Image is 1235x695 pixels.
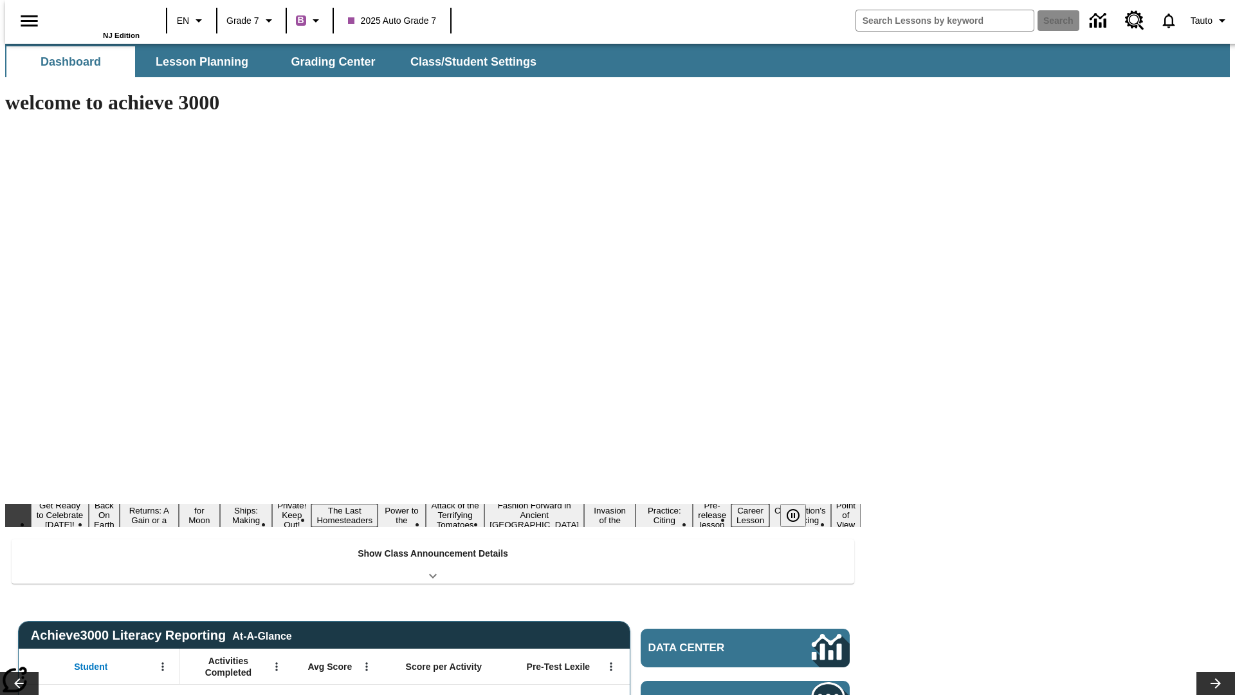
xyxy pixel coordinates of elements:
button: Open Menu [601,657,621,676]
button: Slide 12 Mixed Practice: Citing Evidence [636,494,693,537]
span: EN [177,14,189,28]
button: Slide 16 Point of View [831,499,861,532]
button: Slide 13 Pre-release lesson [693,499,731,532]
span: Lesson Planning [156,55,248,69]
button: Dashboard [6,46,135,77]
a: Data Center [641,629,850,667]
input: search field [856,10,1034,31]
div: Show Class Announcement Details [12,539,854,584]
button: Open Menu [267,657,286,676]
div: At-A-Glance [232,628,291,642]
button: Open Menu [153,657,172,676]
span: Activities Completed [186,655,271,678]
button: Slide 15 The Constitution's Balancing Act [769,494,831,537]
button: Grading Center [269,46,398,77]
button: Slide 1 Get Ready to Celebrate Juneteenth! [31,499,89,532]
button: Pause [780,504,806,527]
p: Show Class Announcement Details [358,547,508,561]
button: Lesson carousel, Next [1196,672,1235,695]
button: Class/Student Settings [400,46,547,77]
span: B [298,12,304,28]
a: Notifications [1152,4,1185,37]
button: Slide 11 The Invasion of the Free CD [584,494,636,537]
button: Slide 2 Back On Earth [89,499,120,532]
span: Tauto [1191,14,1212,28]
span: Dashboard [41,55,101,69]
span: Grading Center [291,55,375,69]
button: Open Menu [357,657,376,676]
button: Lesson Planning [138,46,266,77]
button: Open side menu [10,2,48,40]
button: Slide 14 Career Lesson [731,504,769,527]
a: Resource Center, Will open in new tab [1117,3,1152,38]
button: Slide 7 The Last Homesteaders [311,504,378,527]
span: Score per Activity [406,661,482,672]
button: Grade: Grade 7, Select a grade [221,9,282,32]
span: Avg Score [307,661,352,672]
span: Grade 7 [226,14,259,28]
span: 2025 Auto Grade 7 [348,14,437,28]
span: Achieve3000 Literacy Reporting [31,628,292,643]
span: Pre-Test Lexile [527,661,590,672]
span: Class/Student Settings [410,55,536,69]
span: Student [74,661,107,672]
button: Slide 3 Free Returns: A Gain or a Drain? [120,494,179,537]
a: Data Center [1082,3,1117,39]
div: SubNavbar [5,44,1230,77]
button: Slide 8 Solar Power to the People [378,494,426,537]
button: Boost Class color is purple. Change class color [291,9,329,32]
span: Data Center [648,642,769,654]
div: Pause [780,504,819,527]
h1: welcome to achieve 3000 [5,91,861,115]
button: Language: EN, Select a language [171,9,212,32]
button: Profile/Settings [1185,9,1235,32]
span: NJ Edition [103,32,140,39]
button: Slide 5 Cruise Ships: Making Waves [220,494,272,537]
button: Slide 6 Private! Keep Out! [272,499,311,532]
div: SubNavbar [5,46,548,77]
div: Home [56,5,140,39]
button: Slide 9 Attack of the Terrifying Tomatoes [426,499,484,532]
button: Slide 4 Time for Moon Rules? [179,494,220,537]
a: Home [56,6,140,32]
button: Slide 10 Fashion Forward in Ancient Rome [484,499,584,532]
